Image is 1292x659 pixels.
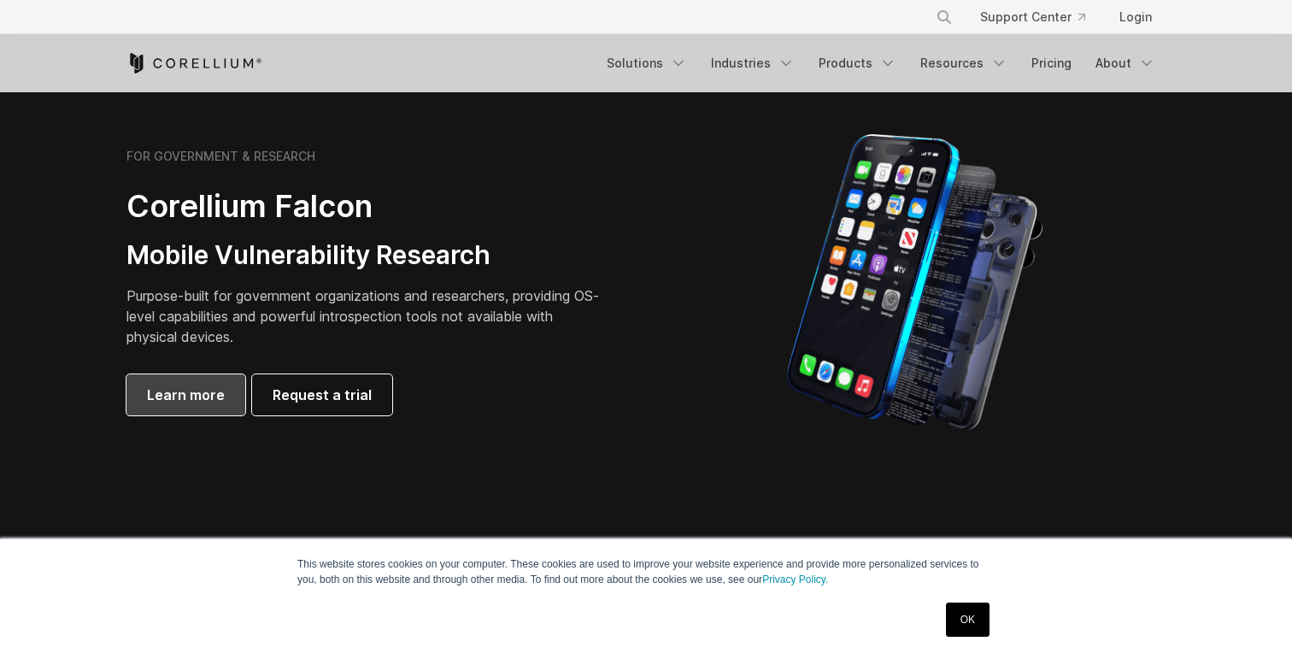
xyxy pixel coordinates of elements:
[126,187,605,226] h2: Corellium Falcon
[252,374,392,415] a: Request a trial
[929,2,960,32] button: Search
[1021,48,1082,79] a: Pricing
[596,48,1166,79] div: Navigation Menu
[126,53,262,74] a: Corellium Home
[762,574,828,585] a: Privacy Policy.
[910,48,1018,79] a: Resources
[966,2,1099,32] a: Support Center
[126,285,605,347] p: Purpose-built for government organizations and researchers, providing OS-level capabilities and p...
[1106,2,1166,32] a: Login
[126,149,315,164] h6: FOR GOVERNMENT & RESEARCH
[786,132,1043,432] img: iPhone model separated into the mechanics used to build the physical device.
[915,2,1166,32] div: Navigation Menu
[147,385,225,405] span: Learn more
[273,385,372,405] span: Request a trial
[946,603,990,637] a: OK
[126,374,245,415] a: Learn more
[297,556,995,587] p: This website stores cookies on your computer. These cookies are used to improve your website expe...
[701,48,805,79] a: Industries
[1085,48,1166,79] a: About
[126,239,605,272] h3: Mobile Vulnerability Research
[808,48,907,79] a: Products
[596,48,697,79] a: Solutions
